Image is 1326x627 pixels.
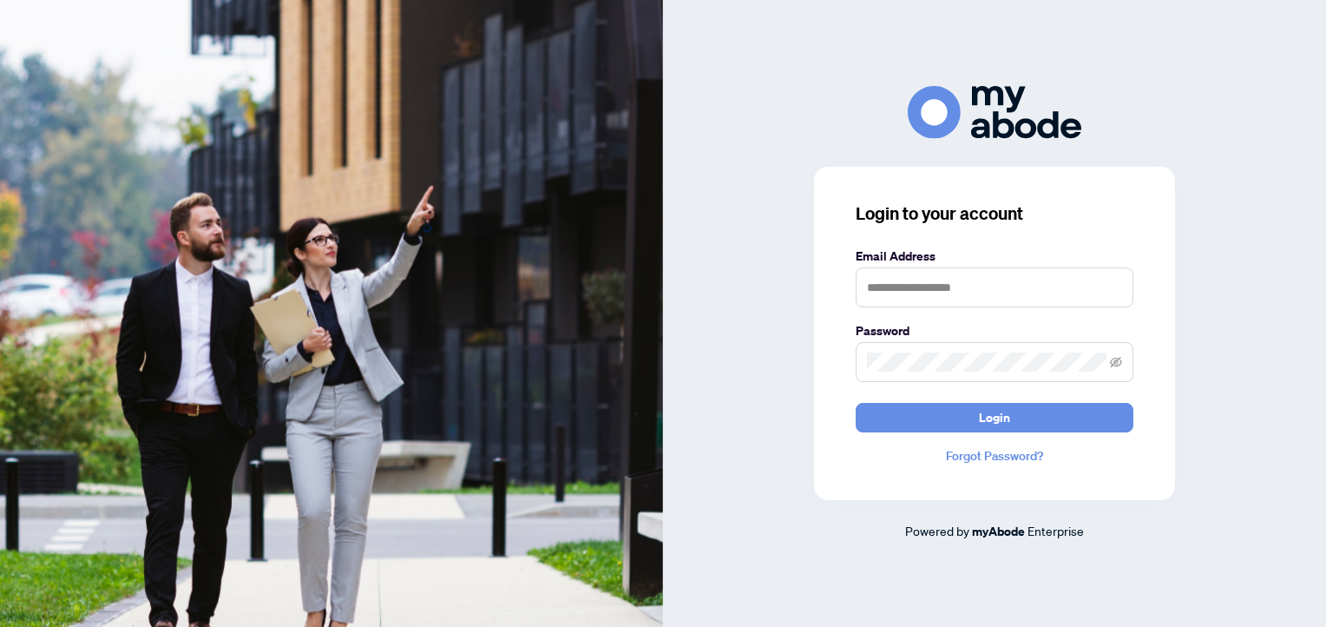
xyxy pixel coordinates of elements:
img: ma-logo [908,86,1081,139]
h3: Login to your account [856,201,1133,226]
span: Powered by [905,523,969,538]
span: Login [979,404,1010,432]
label: Password [856,321,1133,340]
a: Forgot Password? [856,446,1133,465]
label: Email Address [856,247,1133,266]
span: Enterprise [1027,523,1084,538]
span: eye-invisible [1110,356,1122,368]
a: myAbode [972,522,1025,541]
button: Login [856,403,1133,432]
